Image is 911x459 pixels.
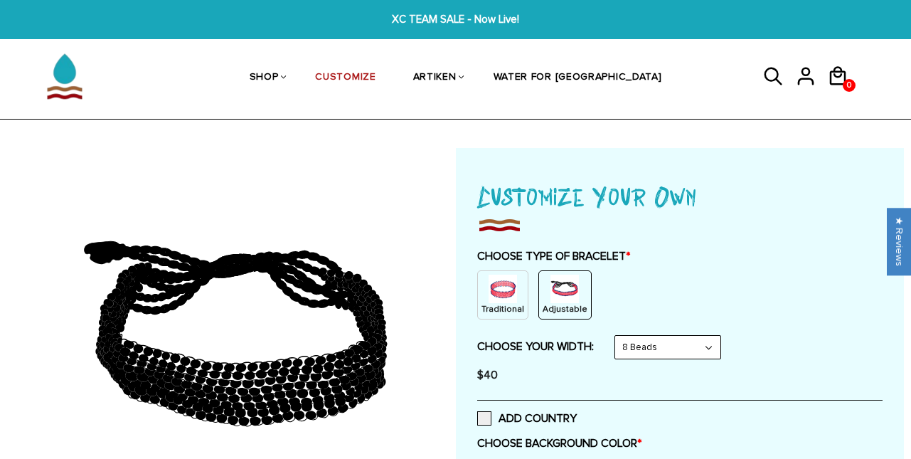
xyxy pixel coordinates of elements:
[477,339,594,354] label: CHOOSE YOUR WIDTH:
[477,368,498,382] span: $40
[477,270,528,320] div: Non String
[827,91,859,93] a: 0
[477,411,577,426] label: ADD COUNTRY
[543,303,587,315] p: Adjustable
[477,436,883,450] label: CHOOSE BACKGROUND COLOR
[413,41,457,115] a: ARTIKEN
[481,303,524,315] p: Traditional
[843,75,855,96] span: 0
[489,275,517,303] img: non-string.png
[477,176,883,215] h1: Customize Your Own
[315,41,375,115] a: CUSTOMIZE
[538,270,592,320] div: String
[250,41,279,115] a: SHOP
[550,275,579,303] img: string.PNG
[282,11,629,28] span: XC TEAM SALE - Now Live!
[887,208,911,275] div: Click to open Judge.me floating reviews tab
[494,41,662,115] a: WATER FOR [GEOGRAPHIC_DATA]
[477,249,883,263] label: CHOOSE TYPE OF BRACELET
[477,215,521,235] img: imgboder_100x.png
